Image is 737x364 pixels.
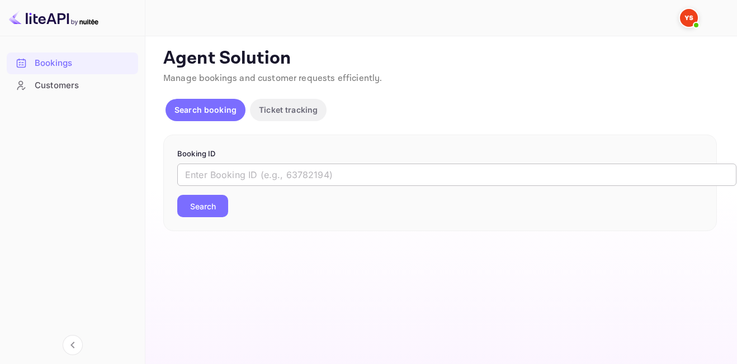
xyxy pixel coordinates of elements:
[177,195,228,217] button: Search
[163,47,717,70] p: Agent Solution
[7,75,138,95] a: Customers
[35,57,133,70] div: Bookings
[7,52,138,73] a: Bookings
[35,79,133,92] div: Customers
[163,73,382,84] span: Manage bookings and customer requests efficiently.
[9,9,98,27] img: LiteAPI logo
[7,52,138,74] div: Bookings
[177,164,736,186] input: Enter Booking ID (e.g., 63782194)
[7,75,138,97] div: Customers
[174,104,237,116] p: Search booking
[63,335,83,355] button: Collapse navigation
[680,9,698,27] img: Yandex Support
[259,104,318,116] p: Ticket tracking
[177,149,703,160] p: Booking ID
